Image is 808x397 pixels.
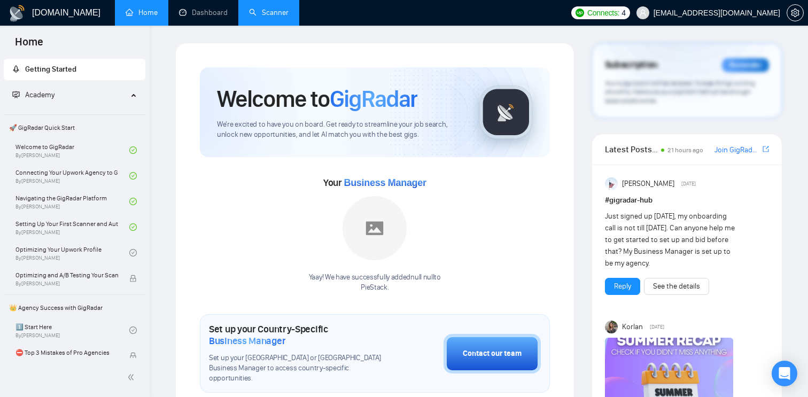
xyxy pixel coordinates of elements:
span: rocket [12,65,20,73]
span: Academy [12,90,55,99]
a: export [763,144,769,154]
img: Anisuzzaman Khan [605,177,618,190]
span: Business Manager [209,335,285,347]
a: Navigating the GigRadar PlatformBy[PERSON_NAME] [15,190,129,213]
div: Reminder [722,58,769,72]
a: Reply [614,281,631,292]
li: Getting Started [4,59,145,80]
a: homeHome [126,8,158,17]
div: Yaay! We have successfully added null null to [309,273,441,293]
div: Just signed up [DATE], my onboarding call is not till [DATE]. Can anyone help me to get started t... [605,211,736,269]
span: setting [787,9,803,17]
span: check-circle [129,172,137,180]
h1: # gigradar-hub [605,194,769,206]
span: Subscription [605,56,658,74]
span: Latest Posts from the GigRadar Community [605,143,658,156]
img: placeholder.png [343,196,407,260]
span: We're excited to have you on board. Get ready to streamline your job search, unlock new opportuni... [217,120,462,140]
a: setting [787,9,804,17]
span: check-circle [129,249,137,256]
span: By [PERSON_NAME] [15,281,118,287]
a: Join GigRadar Slack Community [714,144,760,156]
h1: Welcome to [217,84,417,113]
span: user [639,9,647,17]
p: PieStack . [309,283,441,293]
button: Reply [605,278,640,295]
a: searchScanner [249,8,289,17]
span: Korlan [622,321,643,333]
img: logo [9,5,26,22]
span: 👑 Agency Success with GigRadar [5,297,144,318]
span: check-circle [129,326,137,334]
span: check-circle [129,223,137,231]
div: Open Intercom Messenger [772,361,797,386]
span: 🚀 GigRadar Quick Start [5,117,144,138]
a: Welcome to GigRadarBy[PERSON_NAME] [15,138,129,162]
a: Setting Up Your First Scanner and Auto-BidderBy[PERSON_NAME] [15,215,129,239]
span: check-circle [129,198,137,205]
span: lock [129,352,137,360]
img: upwork-logo.png [576,9,584,17]
span: Getting Started [25,65,76,74]
span: lock [129,275,137,282]
span: fund-projection-screen [12,91,20,98]
h1: Set up your Country-Specific [209,323,390,347]
span: Your [323,177,426,189]
a: Optimizing Your Upwork ProfileBy[PERSON_NAME] [15,241,129,264]
span: Connects: [587,7,619,19]
span: ⛔ Top 3 Mistakes of Pro Agencies [15,347,118,358]
button: See the details [644,278,709,295]
span: GigRadar [330,84,417,113]
span: export [763,145,769,153]
span: check-circle [129,146,137,154]
span: 21 hours ago [667,146,703,154]
span: Business Manager [344,177,426,188]
span: Academy [25,90,55,99]
span: Set up your [GEOGRAPHIC_DATA] or [GEOGRAPHIC_DATA] Business Manager to access country-specific op... [209,353,390,384]
span: Optimizing and A/B Testing Your Scanner for Better Results [15,270,118,281]
img: Korlan [605,321,618,333]
a: 1️⃣ Start HereBy[PERSON_NAME] [15,318,129,342]
a: See the details [653,281,700,292]
a: Connecting Your Upwork Agency to GigRadarBy[PERSON_NAME] [15,164,129,188]
span: 4 [621,7,626,19]
span: Home [6,34,52,57]
a: dashboardDashboard [179,8,228,17]
span: [DATE] [650,322,664,332]
button: setting [787,4,804,21]
span: Your subscription will be renewed. To keep things running smoothly, make sure your payment method... [605,79,755,105]
span: double-left [127,372,138,383]
span: [DATE] [681,179,696,189]
button: Contact our team [444,334,541,373]
div: Contact our team [463,348,522,360]
img: gigradar-logo.png [479,85,533,139]
span: [PERSON_NAME] [622,178,674,190]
